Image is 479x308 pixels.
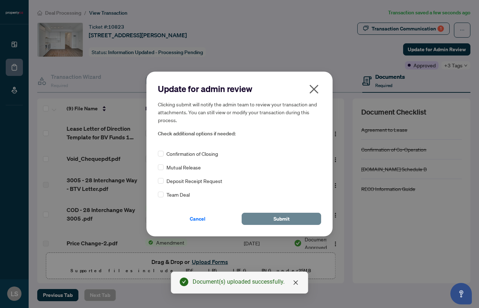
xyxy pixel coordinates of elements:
span: Cancel [190,213,205,225]
h5: Clicking submit will notify the admin team to review your transaction and attachments. You can st... [158,100,321,124]
span: Team Deal [166,191,190,198]
h2: Update for admin review [158,83,321,95]
button: Open asap [450,283,472,304]
span: Submit [274,213,290,225]
button: Submit [242,213,321,225]
span: Mutual Release [166,163,201,171]
div: Document(s) uploaded successfully. [193,278,299,286]
span: Confirmation of Closing [166,150,218,158]
span: Check additional options if needed: [158,130,321,138]
span: check-circle [180,278,188,286]
a: Close [292,279,300,287]
span: close [293,280,299,285]
span: close [308,83,320,95]
button: Cancel [158,213,237,225]
span: Deposit Receipt Request [166,177,222,185]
